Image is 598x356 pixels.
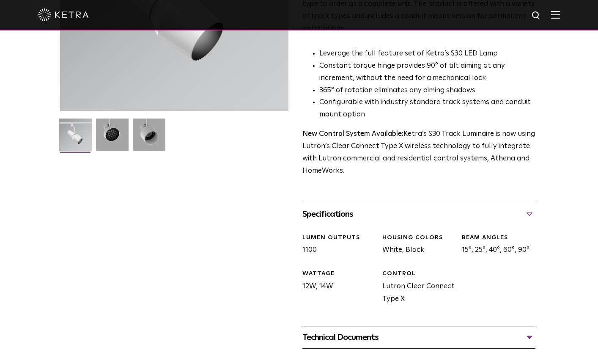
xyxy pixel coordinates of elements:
[551,11,560,19] img: Hamburger%20Nav.svg
[319,85,535,97] li: 365° of rotation eliminates any aiming shadows
[302,207,535,221] div: Specifications
[531,11,542,21] img: search icon
[302,128,535,177] p: Ketra’s S30 Track Luminaire is now using Lutron’s Clear Connect Type X wireless technology to ful...
[296,270,376,306] div: 12W, 14W
[59,119,92,157] img: S30-Track-Luminaire-2021-Web-Square
[319,97,535,121] li: Configurable with industry standard track systems and conduit mount option
[38,8,89,21] img: ketra-logo-2019-white
[319,60,535,85] li: Constant torque hinge provides 90° of tilt aiming at any increment, without the need for a mechan...
[462,234,535,242] div: BEAM ANGLES
[302,130,403,138] strong: New Control System Available:
[302,234,376,242] div: LUMEN OUTPUTS
[382,234,456,242] div: HOUSING COLORS
[382,270,456,278] div: CONTROL
[455,234,535,257] div: 15°, 25°, 40°, 60°, 90°
[319,48,535,60] li: Leverage the full feature set of Ketra’s S30 LED Lamp
[302,270,376,278] div: WATTAGE
[302,331,535,344] div: Technical Documents
[296,234,376,257] div: 1100
[133,119,165,157] img: 9e3d97bd0cf938513d6e
[376,234,456,257] div: White, Black
[376,270,456,306] div: Lutron Clear Connect Type X
[96,119,129,157] img: 3b1b0dc7630e9da69e6b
